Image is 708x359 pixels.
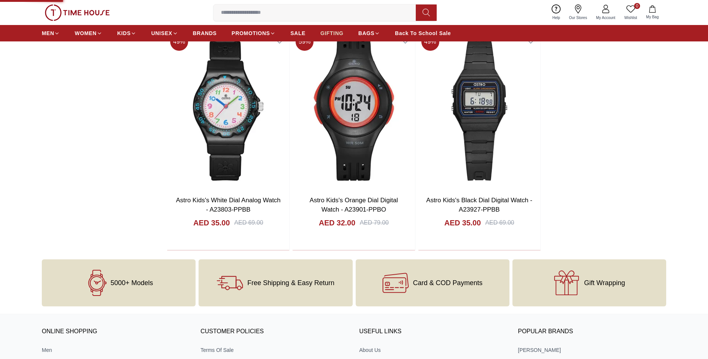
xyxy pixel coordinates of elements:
[151,26,178,40] a: UNISEX
[75,29,97,37] span: WOMEN
[290,29,305,37] span: SALE
[518,326,666,337] h3: Popular Brands
[445,218,481,228] h4: AED 35.00
[634,3,640,9] span: 0
[296,33,314,51] span: 59 %
[642,4,663,21] button: My Bag
[193,218,230,228] h4: AED 35.00
[360,218,389,227] div: AED 79.00
[200,326,349,337] h3: CUSTOMER POLICIES
[359,326,508,337] h3: USEFUL LINKS
[418,30,540,190] img: Astro Kids's Black Dial Digital Watch - A23927-PPBB
[395,26,451,40] a: Back To School Sale
[358,29,374,37] span: BAGS
[42,29,54,37] span: MEN
[358,26,380,40] a: BAGS
[193,26,217,40] a: BRANDS
[232,26,276,40] a: PROMOTIONS
[200,346,349,354] a: Terms Of Sale
[310,197,398,213] a: Astro Kids's Orange Dial Digital Watch - A23901-PPBO
[395,29,451,37] span: Back To School Sale
[151,29,172,37] span: UNISEX
[232,29,270,37] span: PROMOTIONS
[290,26,305,40] a: SALE
[167,30,289,190] img: Astro Kids's White Dial Analog Watch - A23803-PPBB
[621,15,640,21] span: Wishlist
[620,3,642,22] a: 0Wishlist
[320,29,343,37] span: GIFTING
[117,26,136,40] a: KIDS
[518,346,666,354] a: [PERSON_NAME]
[117,29,131,37] span: KIDS
[549,15,563,21] span: Help
[548,3,565,22] a: Help
[193,29,217,37] span: BRANDS
[176,197,280,213] a: Astro Kids's White Dial Analog Watch - A23803-PPBB
[42,326,190,337] h3: ONLINE SHOPPING
[75,26,102,40] a: WOMEN
[45,4,110,21] img: ...
[293,30,415,190] img: Astro Kids's Orange Dial Digital Watch - A23901-PPBO
[359,346,508,354] a: About Us
[485,218,514,227] div: AED 69.00
[42,346,190,354] a: Men
[319,218,355,228] h4: AED 32.00
[421,33,439,51] span: 49 %
[42,26,60,40] a: MEN
[247,279,334,287] span: Free Shipping & Easy Return
[593,15,618,21] span: My Account
[170,33,188,51] span: 49 %
[426,197,532,213] a: Astro Kids's Black Dial Digital Watch - A23927-PPBB
[584,279,625,287] span: Gift Wrapping
[110,279,153,287] span: 5000+ Models
[643,14,662,20] span: My Bag
[413,279,483,287] span: Card & COD Payments
[234,218,263,227] div: AED 69.00
[566,15,590,21] span: Our Stores
[320,26,343,40] a: GIFTING
[565,3,592,22] a: Our Stores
